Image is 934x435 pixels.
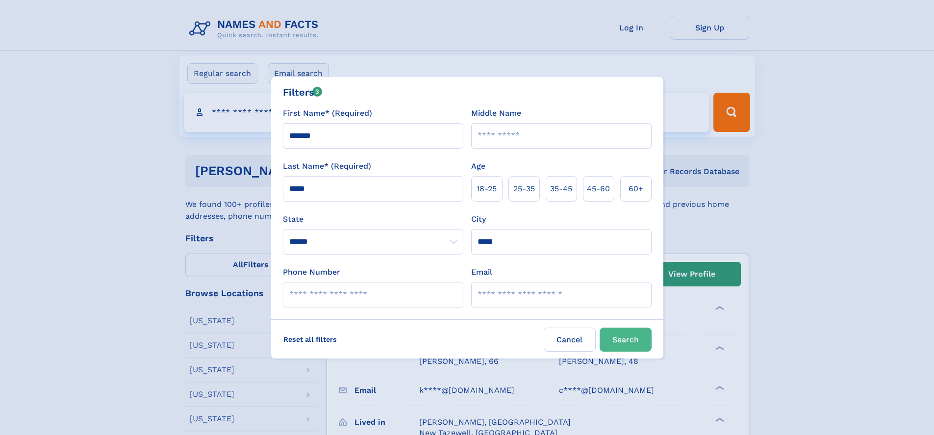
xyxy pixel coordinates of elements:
label: Cancel [544,328,596,352]
span: 18‑25 [477,183,497,195]
label: State [283,213,463,225]
span: 35‑45 [550,183,572,195]
span: 25‑35 [513,183,535,195]
label: City [471,213,486,225]
div: Filters [283,85,323,100]
label: Last Name* (Required) [283,160,371,172]
label: Reset all filters [277,328,343,351]
label: First Name* (Required) [283,107,372,119]
span: 45‑60 [587,183,610,195]
label: Age [471,160,485,172]
label: Email [471,266,492,278]
button: Search [600,328,652,352]
span: 60+ [629,183,643,195]
label: Middle Name [471,107,521,119]
label: Phone Number [283,266,340,278]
